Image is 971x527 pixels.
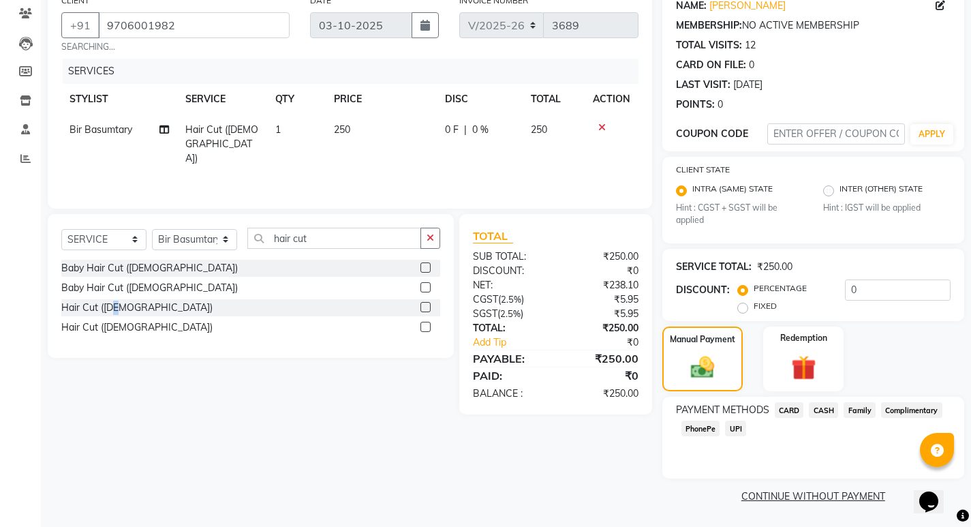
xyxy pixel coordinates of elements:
[839,183,923,199] label: INTER (OTHER) STATE
[501,294,521,305] span: 2.5%
[681,421,720,436] span: PhonePe
[555,278,648,292] div: ₹238.10
[177,84,266,115] th: SERVICE
[780,332,827,344] label: Redemption
[98,12,290,38] input: SEARCH BY NAME/MOBILE/EMAIL/CODE
[463,387,555,401] div: BALANCE :
[473,293,498,305] span: CGST
[61,281,238,295] div: Baby Hair Cut ([DEMOGRAPHIC_DATA])
[555,250,648,264] div: ₹250.00
[757,260,792,274] div: ₹250.00
[463,292,555,307] div: ( )
[754,300,777,312] label: FIXED
[500,308,521,319] span: 2.5%
[914,472,957,513] iframe: chat widget
[725,421,746,436] span: UPI
[676,38,742,52] div: TOTAL VISITS:
[63,59,649,84] div: SERVICES
[463,250,555,264] div: SUB TOTAL:
[823,202,951,214] small: Hint : IGST will be applied
[676,78,730,92] div: LAST VISIT:
[676,403,769,417] span: PAYMENT METHODS
[473,229,513,243] span: TOTAL
[676,58,746,72] div: CARD ON FILE:
[555,321,648,335] div: ₹250.00
[749,58,754,72] div: 0
[555,307,648,321] div: ₹5.95
[531,123,547,136] span: 250
[463,307,555,321] div: ( )
[70,123,132,136] span: Bir Basumtary
[463,264,555,278] div: DISCOUNT:
[61,261,238,275] div: Baby Hair Cut ([DEMOGRAPHIC_DATA])
[326,84,436,115] th: PRICE
[676,18,742,33] div: MEMBERSHIP:
[472,123,489,137] span: 0 %
[676,260,752,274] div: SERVICE TOTAL:
[61,320,213,335] div: Hair Cut ([DEMOGRAPHIC_DATA])
[463,335,571,350] a: Add Tip
[733,78,762,92] div: [DATE]
[881,402,942,418] span: Complimentary
[844,402,876,418] span: Family
[473,307,497,320] span: SGST
[463,321,555,335] div: TOTAL:
[676,283,730,297] div: DISCOUNT:
[676,127,767,141] div: COUPON CODE
[445,123,459,137] span: 0 F
[676,97,715,112] div: POINTS:
[555,367,648,384] div: ₹0
[676,202,803,227] small: Hint : CGST + SGST will be applied
[718,97,723,112] div: 0
[775,402,804,418] span: CARD
[555,350,648,367] div: ₹250.00
[185,123,258,164] span: Hair Cut ([DEMOGRAPHIC_DATA])
[247,228,421,249] input: Search or Scan
[767,123,905,145] input: ENTER OFFER / COUPON CODE
[275,123,281,136] span: 1
[670,333,735,346] label: Manual Payment
[571,335,649,350] div: ₹0
[523,84,585,115] th: TOTAL
[61,301,213,315] div: Hair Cut ([DEMOGRAPHIC_DATA])
[745,38,756,52] div: 12
[784,352,824,383] img: _gift.svg
[464,123,467,137] span: |
[61,12,99,38] button: +91
[809,402,838,418] span: CASH
[61,41,290,53] small: SEARCHING...
[463,367,555,384] div: PAID:
[665,490,961,504] a: CONTINUE WITHOUT PAYMENT
[334,123,350,136] span: 250
[676,164,730,176] label: CLIENT STATE
[61,84,177,115] th: STYLIST
[585,84,638,115] th: ACTION
[437,84,523,115] th: DISC
[692,183,773,199] label: INTRA (SAME) STATE
[683,354,722,381] img: _cash.svg
[676,18,951,33] div: NO ACTIVE MEMBERSHIP
[555,264,648,278] div: ₹0
[267,84,326,115] th: QTY
[463,278,555,292] div: NET:
[555,387,648,401] div: ₹250.00
[754,282,807,295] label: PERCENTAGE
[910,124,953,145] button: APPLY
[463,350,555,367] div: PAYABLE:
[555,292,648,307] div: ₹5.95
